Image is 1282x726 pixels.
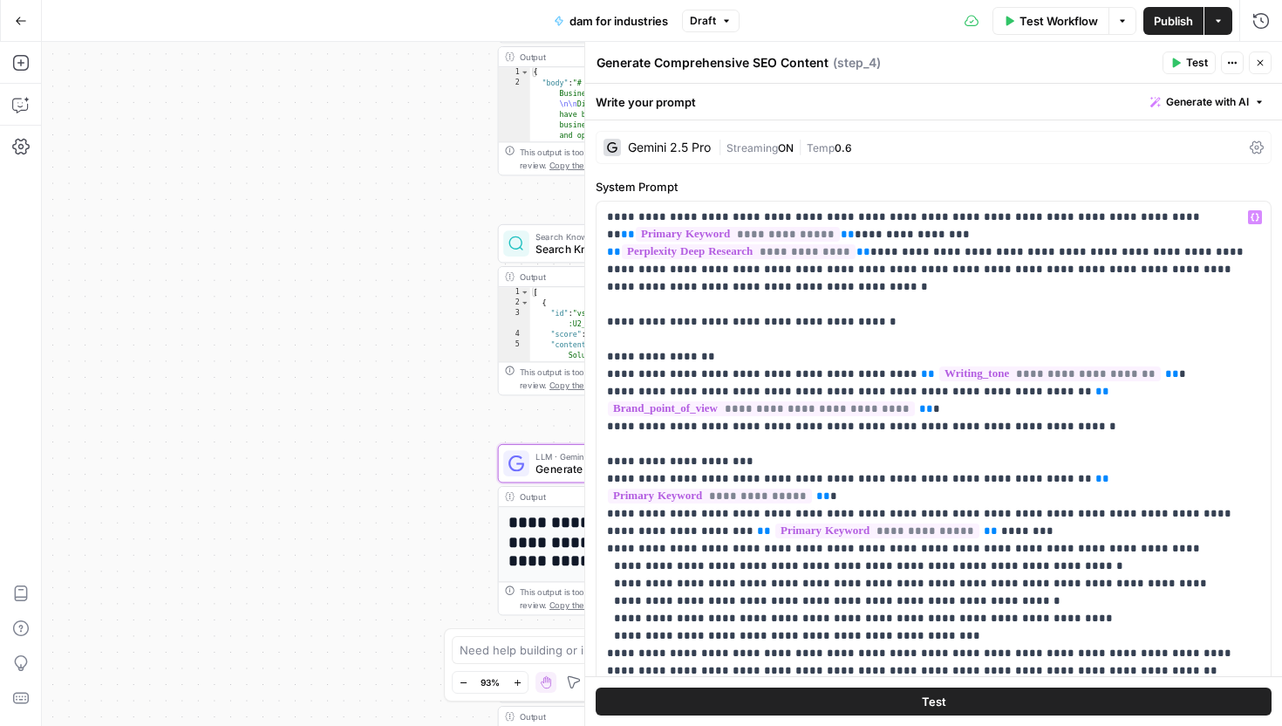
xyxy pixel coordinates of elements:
span: Search Knowledge Base for Competitor Analysis [535,241,704,257]
span: Toggle code folding, rows 1 through 3 [521,67,529,78]
span: Toggle code folding, rows 2 through 6 [521,298,529,308]
button: Test Workflow [992,7,1108,35]
button: Publish [1143,7,1204,35]
span: Temp [807,141,835,154]
span: Publish [1154,12,1193,30]
span: Draft [690,13,716,29]
div: Gemini 2.5 Pro [628,141,711,154]
span: ON [778,141,794,154]
span: 93% [481,675,500,689]
span: Copy the output [549,161,610,170]
div: 1 [499,287,530,298]
button: Generate with AI [1143,91,1272,113]
div: Write your prompt [585,84,1282,120]
button: Test [596,688,1272,716]
div: This output is too large & has been abbreviated for review. to view the full content. [520,146,741,172]
div: This output is too large & has been abbreviated for review. to view the full content. [520,586,741,612]
span: Streaming [726,141,778,154]
button: dam for industries [543,7,679,35]
label: System Prompt [596,178,1272,195]
span: Search Knowledge Base [535,229,704,243]
textarea: Generate Comprehensive SEO Content [597,54,829,72]
span: dam for industries [569,12,668,30]
span: Generate Comprehensive SEO Content [535,461,690,477]
span: Copy the output [549,380,610,390]
div: 3 [499,308,530,329]
span: Test [922,693,946,710]
div: Output [520,710,704,723]
span: LLM · Gemini 2.5 Pro [535,449,690,462]
div: 4 [499,329,530,339]
span: | [718,138,726,155]
div: Output [520,51,704,64]
div: Output [520,271,704,284]
span: Generate with AI [1166,94,1249,110]
span: Copy the output [549,600,610,610]
span: 0.6 [835,141,852,154]
div: This output is too large & has been abbreviated for review. to view the full content. [520,366,741,392]
div: Search Knowledge BaseSearch Knowledge Base for Competitor AnalysisStep 3Output[ { "id":"vsdid:303... [498,224,748,395]
button: Draft [682,10,740,32]
button: Test [1163,51,1216,74]
span: Test [1186,55,1208,71]
div: Output{ "body":"# Digital Asset Management for Small Businesses: A Comprehensive Guide \n\nDigita... [498,4,748,175]
span: Toggle code folding, rows 1 through 7 [521,287,529,298]
div: 1 [499,67,530,78]
div: Output [520,490,704,503]
span: Test Workflow [1019,12,1098,30]
span: ( step_4 ) [833,54,881,72]
span: | [794,138,807,155]
div: 2 [499,298,530,308]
